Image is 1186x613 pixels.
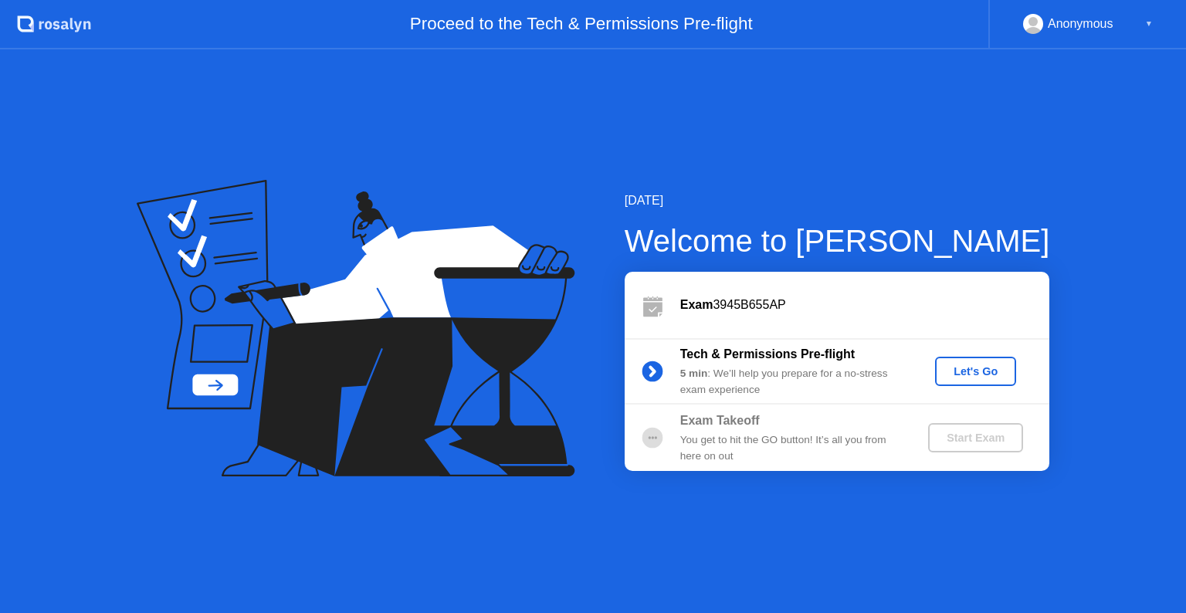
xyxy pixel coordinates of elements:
b: 5 min [680,367,708,379]
b: Exam Takeoff [680,414,760,427]
div: Welcome to [PERSON_NAME] [625,218,1050,264]
div: You get to hit the GO button! It’s all you from here on out [680,432,903,464]
b: Exam [680,298,713,311]
div: Let's Go [941,365,1010,378]
div: Start Exam [934,432,1017,444]
div: Anonymous [1048,14,1113,34]
b: Tech & Permissions Pre-flight [680,347,855,361]
button: Start Exam [928,423,1023,452]
div: 3945B655AP [680,296,1049,314]
div: : We’ll help you prepare for a no-stress exam experience [680,366,903,398]
div: [DATE] [625,191,1050,210]
div: ▼ [1145,14,1153,34]
button: Let's Go [935,357,1016,386]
